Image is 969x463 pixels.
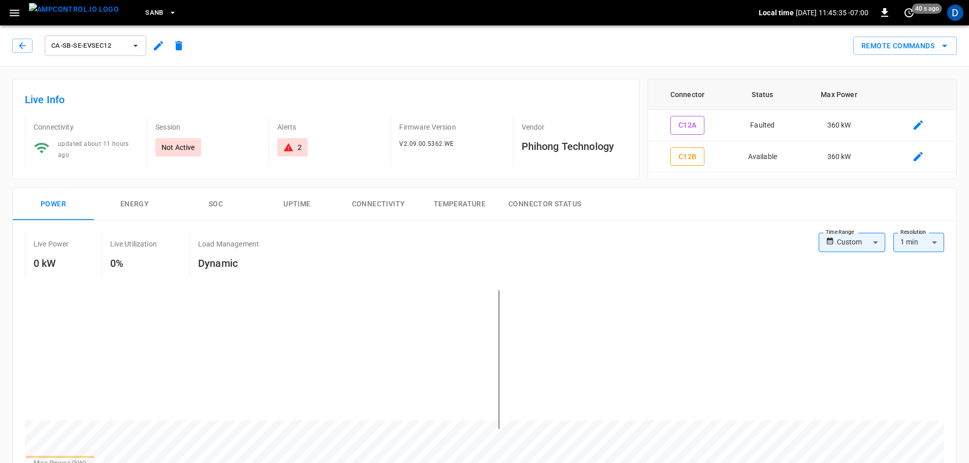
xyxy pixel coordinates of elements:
div: 1 min [893,233,944,252]
th: Status [727,79,798,110]
button: C12A [670,116,705,135]
button: Power [13,188,94,221]
td: Faulted [727,110,798,141]
h6: Live Info [25,91,627,108]
td: 360 kW [798,141,880,173]
div: profile-icon [947,5,963,21]
button: Remote Commands [853,37,957,55]
img: ampcontrol.io logo [29,3,119,16]
h6: 0% [110,255,157,271]
h6: Phihong Technology [522,138,627,155]
h6: 0 kW [34,255,69,271]
td: Available [727,141,798,173]
button: C12B [670,147,705,166]
button: Uptime [256,188,338,221]
span: ca-sb-se-evseC12 [51,40,126,52]
table: connector table [648,79,956,172]
p: Load Management [198,239,259,249]
button: Connectivity [338,188,419,221]
span: SanB [145,7,164,19]
button: Connector Status [500,188,589,221]
button: Energy [94,188,175,221]
button: set refresh interval [901,5,917,21]
span: 40 s ago [912,4,942,14]
th: Connector [648,79,727,110]
p: Not Active [162,142,195,152]
label: Resolution [900,228,926,236]
p: [DATE] 11:45:35 -07:00 [796,8,868,18]
div: 2 [298,142,302,152]
button: Temperature [419,188,500,221]
p: Live Power [34,239,69,249]
span: updated about 11 hours ago [58,140,129,159]
p: Connectivity [34,122,139,132]
td: 360 kW [798,110,880,141]
p: Session [155,122,261,132]
div: Custom [837,233,885,252]
p: Firmware Version [399,122,504,132]
th: Max Power [798,79,880,110]
button: SanB [141,3,181,23]
span: V2.09.00.5362.WE [399,140,454,147]
p: Alerts [277,122,382,132]
button: SOC [175,188,256,221]
p: Local time [759,8,794,18]
div: remote commands options [853,37,957,55]
p: Vendor [522,122,627,132]
h6: Dynamic [198,255,259,271]
p: Live Utilization [110,239,157,249]
label: Time Range [826,228,854,236]
button: ca-sb-se-evseC12 [45,36,146,56]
